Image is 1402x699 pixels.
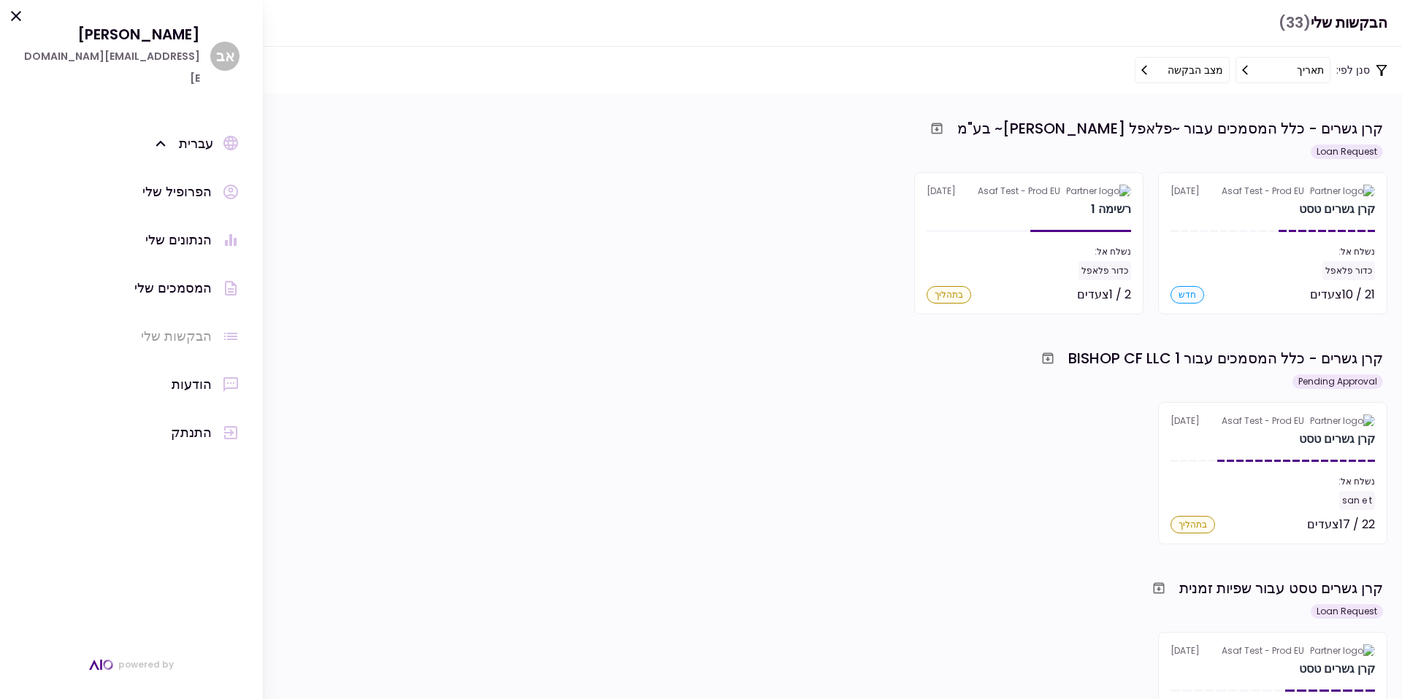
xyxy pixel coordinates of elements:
[1079,261,1131,280] div: כדור פלאפל
[1146,575,1172,601] button: העבר לארכיון
[1279,8,1311,38] span: (33)
[1179,577,1383,599] div: קרן גשרים טסט עבור שפיות זמנית
[1311,144,1383,159] div: Loan Request
[1171,414,1375,428] div: [DATE]
[1236,57,1330,83] button: תאריך
[1171,286,1204,304] div: חדש
[171,422,212,444] div: התנתק
[1222,644,1304,657] div: Asaf Test - Prod EU
[1135,57,1387,83] div: סנן לפי:
[141,325,212,347] div: הבקשות שלי
[1310,644,1375,657] img: Partner logo
[927,245,1131,258] div: נשלח אל:
[957,117,1383,139] div: קרן גשרים - כלל המסמכים עבור ~פלאפל [PERSON_NAME]~ בע"מ
[1171,644,1375,657] div: [DATE]
[1310,286,1375,304] div: 21 / 10 צעדים
[1310,414,1375,428] img: Partner logo
[134,277,212,299] div: המסמכים שלי
[1171,475,1375,488] div: נשלח אל:
[1310,185,1375,198] img: Partner logo
[142,181,212,203] div: הפרופיל שלי
[1292,374,1383,389] div: Pending Approval
[23,45,200,89] div: [EMAIL_ADDRESS][DOMAIN_NAME]
[1066,185,1131,198] img: Partner logo
[1299,660,1375,678] h2: קרן גשרים טסט
[1279,8,1387,38] h1: הבקשות שלי
[1171,185,1375,198] div: [DATE]
[1307,516,1375,533] div: 22 / 17 צעדים
[1311,604,1383,619] div: Loan Request
[1222,185,1304,198] div: Asaf Test - Prod EU
[210,42,240,71] div: א ב
[1299,430,1375,448] h2: קרן גשרים טסט
[145,229,212,251] div: הנתונים שלי
[927,185,1131,198] div: [DATE]
[1171,245,1375,258] div: נשלח אל:
[172,374,212,395] div: הודעות
[1297,62,1324,78] div: תאריך
[924,115,950,142] button: העבר לארכיון
[1222,414,1304,428] div: Asaf Test - Prod EU
[89,660,113,670] img: AIO Logo
[927,286,971,304] div: בתהליך
[1339,491,1375,510] div: san e t
[1299,201,1375,218] h2: קרן גשרים טסט
[1171,516,1215,533] div: בתהליך
[1322,261,1375,280] div: כדור פלאפל
[1068,347,1383,369] div: קרן גשרים - כלל המסמכים עבור 1 BISHOP CF LLC
[978,185,1060,198] div: Asaf Test - Prod EU
[151,133,213,155] div: עברית
[23,23,200,45] div: [PERSON_NAME]
[1035,345,1061,371] button: העבר לארכיון
[1091,201,1131,218] h2: רשימה 1
[118,654,174,676] span: powered by
[7,7,25,31] button: Ok, close
[1135,57,1230,83] button: מצב הבקשה
[1077,286,1131,304] div: 2 / 1 צעדים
